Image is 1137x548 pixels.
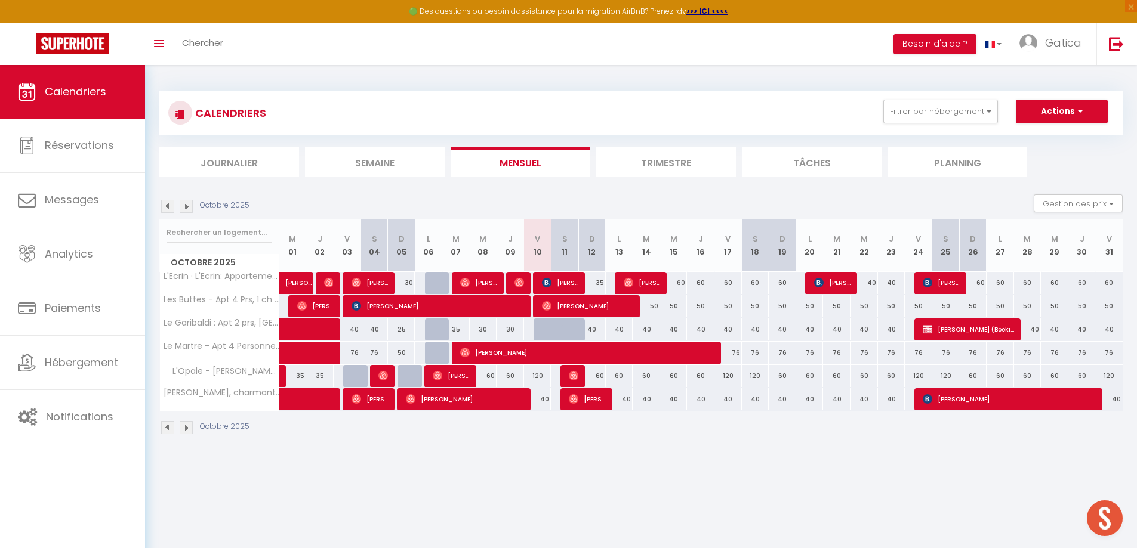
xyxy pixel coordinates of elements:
[769,295,796,317] div: 50
[878,365,905,387] div: 60
[360,318,388,340] div: 40
[334,219,361,272] th: 03
[769,219,796,272] th: 19
[959,295,987,317] div: 50
[1041,295,1068,317] div: 50
[279,272,307,295] a: [PERSON_NAME]
[633,365,660,387] div: 60
[959,219,987,272] th: 26
[352,388,388,410] span: [PERSON_NAME]
[905,342,932,364] div: 76
[687,365,714,387] div: 60
[823,388,851,410] div: 40
[305,147,445,177] li: Semaine
[46,409,113,424] span: Notifications
[905,365,932,387] div: 120
[714,388,742,410] div: 40
[660,365,688,387] div: 60
[399,233,405,244] abbr: D
[1045,35,1081,50] span: Gatica
[1010,23,1096,65] a: ... Gatica
[686,6,728,16] a: >>> ICI <<<<
[851,365,878,387] div: 60
[742,342,769,364] div: 76
[1068,295,1096,317] div: 50
[562,233,568,244] abbr: S
[660,388,688,410] div: 40
[999,233,1002,244] abbr: L
[796,342,824,364] div: 76
[470,219,497,272] th: 08
[551,219,578,272] th: 11
[1041,219,1068,272] th: 29
[1034,194,1123,212] button: Gestion des prix
[851,388,878,410] div: 40
[742,272,769,294] div: 60
[660,318,688,340] div: 40
[45,246,93,261] span: Analytics
[742,295,769,317] div: 50
[878,342,905,364] div: 76
[633,388,660,410] div: 40
[617,233,621,244] abbr: L
[324,271,333,294] span: [PERSON_NAME]
[660,219,688,272] th: 15
[1041,342,1068,364] div: 76
[932,342,960,364] div: 76
[687,272,714,294] div: 60
[578,318,606,340] div: 40
[769,272,796,294] div: 60
[352,271,388,294] span: [PERSON_NAME]
[987,342,1014,364] div: 76
[497,365,524,387] div: 60
[714,219,742,272] th: 17
[192,100,266,126] h3: CALENDRIERS
[569,388,605,410] span: [PERSON_NAME]
[687,318,714,340] div: 40
[352,295,525,317] span: [PERSON_NAME]
[285,265,313,288] span: [PERSON_NAME]
[542,295,633,317] span: [PERSON_NAME]
[1107,233,1112,244] abbr: V
[427,233,430,244] abbr: L
[479,233,486,244] abbr: M
[633,219,660,272] th: 14
[687,388,714,410] div: 40
[923,271,959,294] span: [PERSON_NAME]
[823,365,851,387] div: 60
[162,295,281,304] span: Les Buttes - Apt 4 Prs, 1 ch - Parking privé
[45,355,118,370] span: Hébergement
[160,254,279,271] span: Octobre 2025
[162,318,281,327] span: Le Garibaldi : Apt 2 prs, [GEOGRAPHIC_DATA]
[1095,365,1123,387] div: 120
[660,295,688,317] div: 50
[883,100,998,123] button: Filtrer par hébergement
[372,233,377,244] abbr: S
[1087,500,1123,536] div: Ouvrir le chat
[1068,365,1096,387] div: 60
[670,233,677,244] abbr: M
[279,219,307,272] th: 01
[888,147,1027,177] li: Planning
[823,342,851,364] div: 76
[1051,233,1058,244] abbr: M
[932,295,960,317] div: 50
[497,318,524,340] div: 30
[932,219,960,272] th: 25
[742,318,769,340] div: 40
[173,23,232,65] a: Chercher
[633,318,660,340] div: 40
[460,341,716,364] span: [PERSON_NAME]
[1016,100,1108,123] button: Actions
[851,272,878,294] div: 40
[1080,233,1084,244] abbr: J
[769,318,796,340] div: 40
[45,192,99,207] span: Messages
[596,147,736,177] li: Trimestre
[742,219,769,272] th: 18
[1068,342,1096,364] div: 76
[378,364,387,387] span: [PERSON_NAME]
[344,233,350,244] abbr: V
[162,388,281,397] span: [PERSON_NAME], charmant studio au centre-ville
[970,233,976,244] abbr: D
